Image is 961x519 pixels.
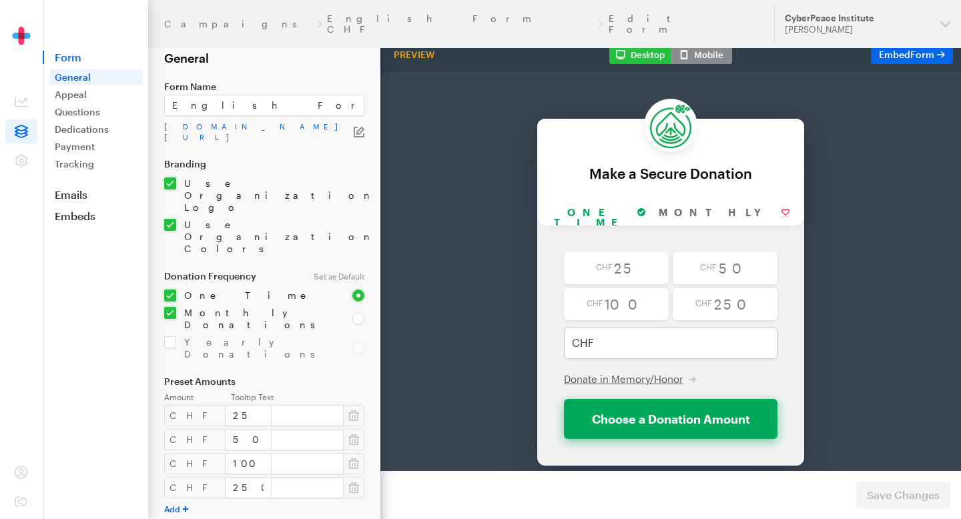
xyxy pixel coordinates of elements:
[164,453,226,474] div: CHF
[235,327,448,367] button: Choose a Donation Amount
[176,219,364,255] label: Use Organization Colors
[231,392,364,402] label: Tooltip Text
[176,177,364,213] label: Use Organization Logo
[49,87,143,103] a: Appeal
[164,429,226,450] div: CHF
[785,24,930,35] div: [PERSON_NAME]
[164,477,226,498] div: CHF
[910,49,934,60] span: Form
[235,301,354,313] span: Donate in Memory/Honor
[164,504,188,514] button: Add
[49,69,143,85] a: General
[164,19,312,29] a: Campaigns
[164,121,354,143] a: [DOMAIN_NAME][URL]
[164,81,364,92] label: Form Name
[871,45,953,64] a: EmbedForm
[43,188,148,201] a: Emails
[43,209,148,223] a: Embeds
[164,159,364,169] label: Branding
[388,49,440,61] div: Preview
[327,13,593,35] a: English Form CHF
[164,376,364,387] label: Preset Amounts
[785,13,930,24] div: CyberPeace Institute
[774,5,961,43] button: CyberPeace Institute [PERSON_NAME]
[306,271,372,282] div: Set as Default
[49,121,143,137] a: Dedications
[49,156,143,172] a: Tracking
[164,271,298,282] label: Donation Frequency
[164,51,364,65] h2: General
[671,45,732,64] button: Mobile
[164,392,231,402] label: Amount
[879,49,934,60] span: Embed
[222,93,462,109] div: Make a Secure Donation
[43,51,148,64] span: Form
[49,104,143,120] a: Questions
[164,405,226,426] div: CHF
[235,300,368,314] button: Donate in Memory/Honor
[49,139,143,155] a: Payment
